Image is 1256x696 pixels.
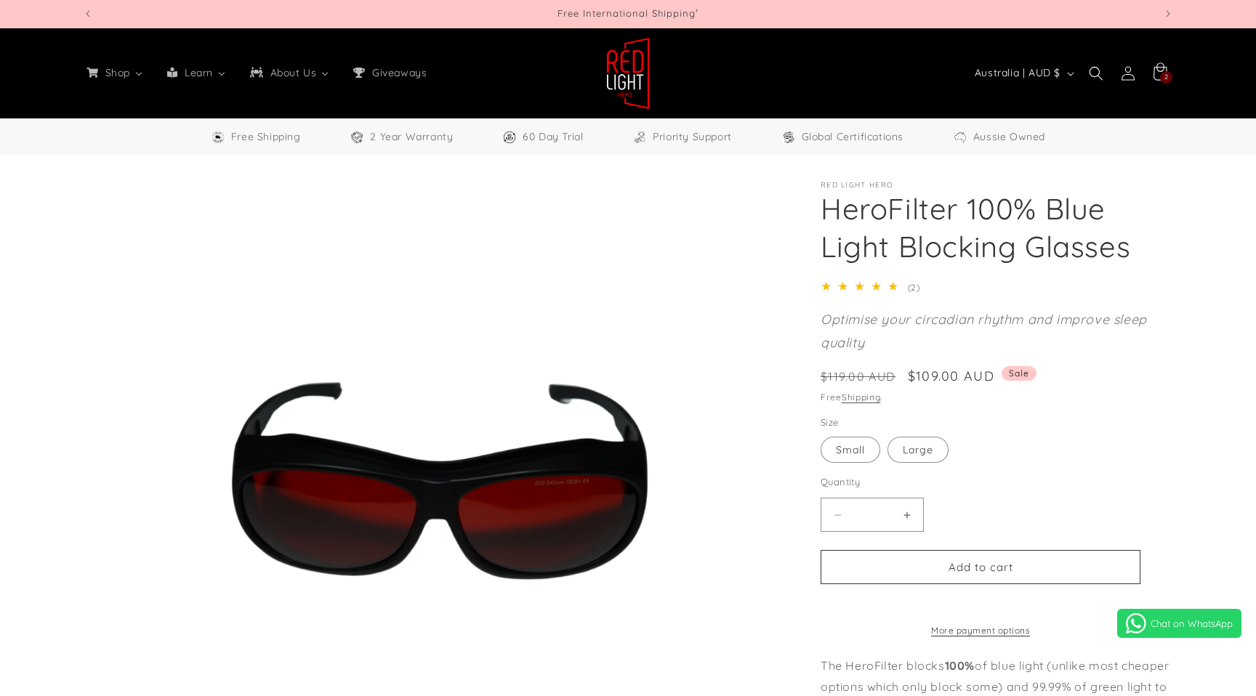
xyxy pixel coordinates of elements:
span: Priority Support [653,128,732,146]
span: Shop [102,66,132,79]
img: Aussie Owned Icon [953,130,967,145]
em: Optimise your circadian rhythm and improve sleep quality [821,311,1147,351]
button: Add to cart [821,550,1140,584]
span: Chat on WhatsApp [1151,618,1233,629]
h1: HeroFilter 100% Blue Light Blocking Glasses [821,190,1173,265]
a: Free Worldwide Shipping [211,128,301,146]
legend: Size [821,416,840,430]
a: Giveaways [341,57,437,88]
button: Australia | AUD $ [966,60,1080,87]
a: Priority Support [632,128,732,146]
strong: 100% [945,658,975,673]
img: Warranty Icon [350,130,364,145]
label: Quantity [821,475,1140,490]
span: Aussie Owned [973,128,1045,146]
a: 2 Year Warranty [350,128,453,146]
img: Certifications Icon [781,130,796,145]
span: Australia | AUD $ [975,65,1060,81]
a: More payment options [821,624,1140,637]
span: 2 [1164,71,1169,84]
label: Large [887,437,949,463]
span: Free Shipping [231,128,301,146]
span: Free International Shipping¹ [557,7,699,19]
span: About Us [267,66,318,79]
a: 60 Day Trial [502,128,583,146]
div: Free . [821,390,1173,405]
a: Chat on WhatsApp [1117,609,1241,638]
a: Red Light Hero [601,31,656,115]
p: Red Light Hero [821,181,1173,190]
a: Shipping [842,392,881,402]
label: Small [821,437,880,463]
summary: Search [1080,57,1112,89]
span: Sale [1002,366,1036,381]
span: Global Certifications [802,128,904,146]
span: $109.00 AUD [908,366,994,386]
img: Trial Icon [502,130,517,145]
img: Free Shipping Icon [211,130,225,145]
a: Aussie Owned [953,128,1045,146]
img: Support Icon [632,130,647,145]
span: (2) [908,282,920,293]
a: About Us [238,57,341,88]
span: Giveaways [369,66,428,79]
img: Red Light Hero [606,37,650,110]
div: 5.0 out of 5.0 stars [821,276,904,297]
a: Learn [155,57,238,88]
s: $119.00 AUD [821,368,895,385]
a: Shop [74,57,155,88]
span: 60 Day Trial [523,128,583,146]
span: 2 Year Warranty [370,128,453,146]
span: Learn [182,66,214,79]
a: Global Certifications [781,128,904,146]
